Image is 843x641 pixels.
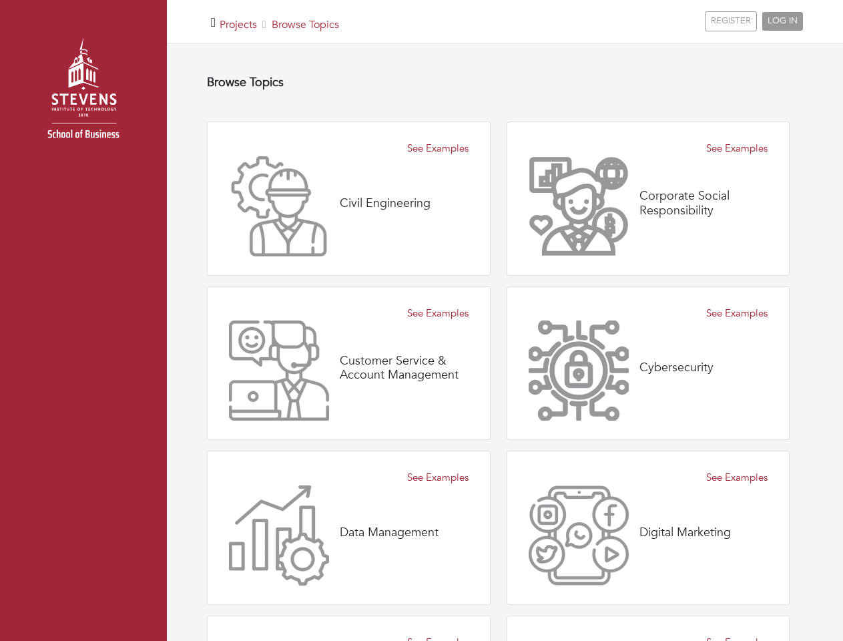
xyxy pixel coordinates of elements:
[705,11,757,31] a: REGISTER
[340,525,439,540] h4: Data Management
[407,141,469,156] a: See Examples
[407,306,469,321] a: See Examples
[639,361,714,375] h4: Cybersecurity
[639,525,731,540] h4: Digital Marketing
[706,470,768,485] a: See Examples
[340,196,431,211] h4: Civil Engineering
[220,17,257,32] a: Projects
[706,141,768,156] a: See Examples
[272,17,339,32] a: Browse Topics
[13,23,154,164] img: stevens_logo.png
[407,470,469,485] a: See Examples
[207,75,790,90] h4: Browse Topics
[762,12,803,31] a: LOG IN
[639,189,768,218] h4: Corporate Social Responsibility
[340,354,469,383] h4: Customer Service & Account Management
[706,306,768,321] a: See Examples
